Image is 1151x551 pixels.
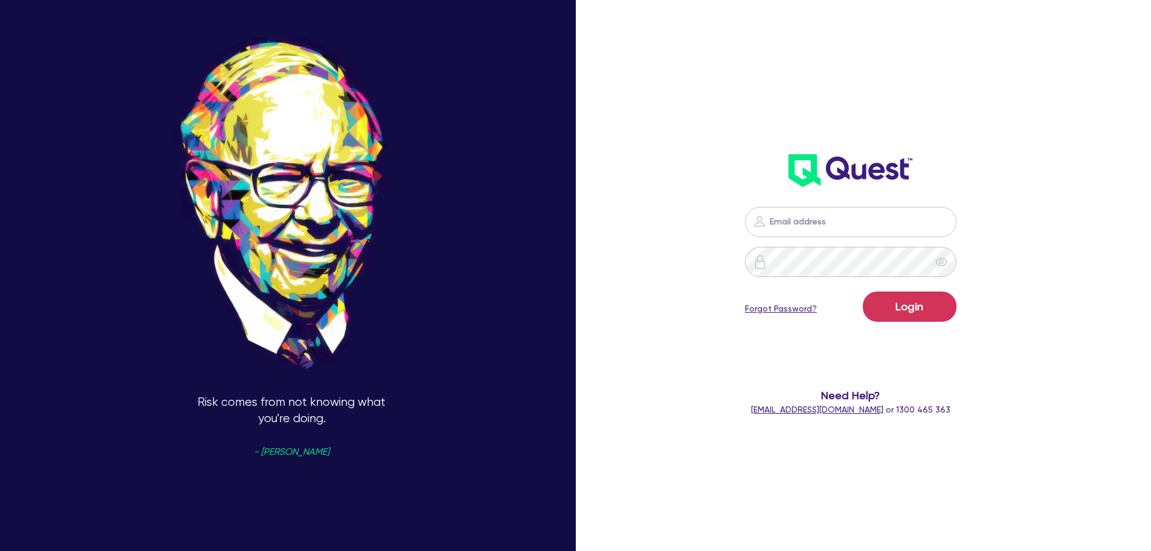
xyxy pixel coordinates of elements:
span: - [PERSON_NAME] [254,448,329,457]
span: Need Help? [697,387,1005,403]
span: eye [935,256,947,268]
img: icon-password [752,214,767,229]
button: Login [863,292,956,322]
span: or 1300 465 363 [751,405,950,414]
img: icon-password [753,255,767,269]
a: Forgot Password? [745,302,817,315]
img: wH2k97JdezQIQAAAABJRU5ErkJggg== [788,154,912,187]
input: Email address [745,207,956,237]
a: [EMAIL_ADDRESS][DOMAIN_NAME] [751,405,883,414]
